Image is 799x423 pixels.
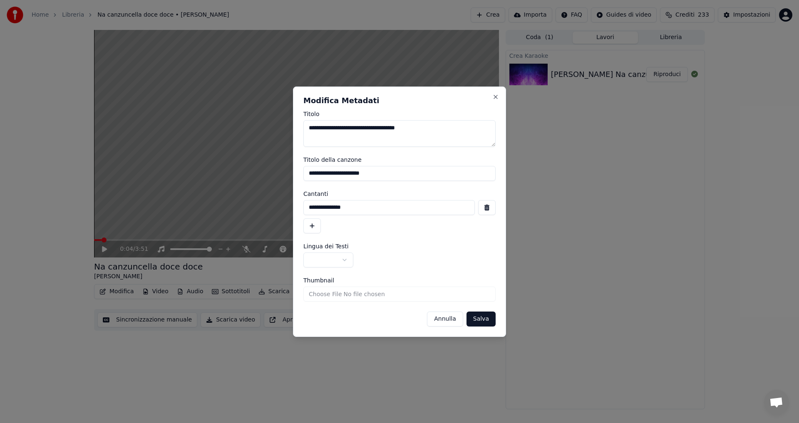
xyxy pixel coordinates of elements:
[303,97,496,104] h2: Modifica Metadati
[303,243,349,249] span: Lingua dei Testi
[466,312,496,327] button: Salva
[303,191,496,197] label: Cantanti
[427,312,463,327] button: Annulla
[303,111,496,117] label: Titolo
[303,157,496,163] label: Titolo della canzone
[303,277,334,283] span: Thumbnail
